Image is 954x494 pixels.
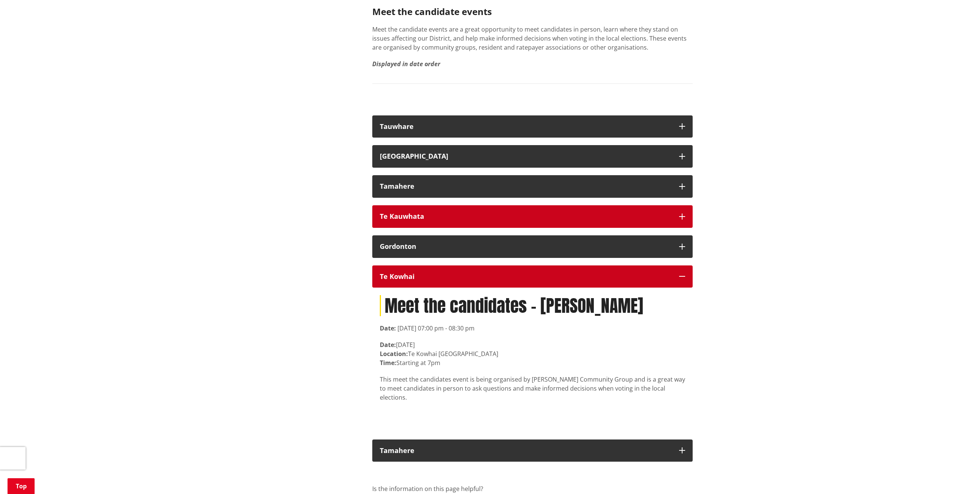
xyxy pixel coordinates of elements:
[919,462,946,489] iframe: Messenger Launcher
[380,375,685,402] p: This meet the candidates event is being organised by [PERSON_NAME] Community Group and is a great...
[372,60,440,68] em: Displayed in date order
[372,265,693,288] button: Te Kowhai
[372,145,693,168] button: [GEOGRAPHIC_DATA]
[380,340,685,367] p: [DATE] Te Kowhai [GEOGRAPHIC_DATA] Starting at 7pm
[380,153,672,160] div: [GEOGRAPHIC_DATA]
[397,324,475,332] time: [DATE] 07:00 pm - 08:30 pm
[372,25,693,52] p: Meet the candidate events are a great opportunity to meet candidates in person, learn where they ...
[380,242,416,251] strong: Gordonton
[8,478,35,494] a: Top
[380,272,415,281] strong: Te Kowhai
[380,359,396,367] strong: Time:
[380,324,396,332] strong: Date:
[372,115,693,138] button: Tauwhare
[372,175,693,198] button: Tamahere
[372,235,693,258] button: Gordonton
[380,341,396,349] strong: Date:
[372,484,693,493] p: Is the information on this page helpful?
[372,5,492,18] strong: Meet the candidate events
[380,447,672,455] div: Tamahere
[380,350,408,358] strong: Location:
[372,205,693,228] button: Te Kauwhata
[372,439,693,462] button: Tamahere
[380,213,672,220] div: Te Kauwhata
[380,295,685,316] h1: Meet the candidates - [PERSON_NAME]
[380,122,414,131] strong: Tauwhare
[380,183,672,190] div: Tamahere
